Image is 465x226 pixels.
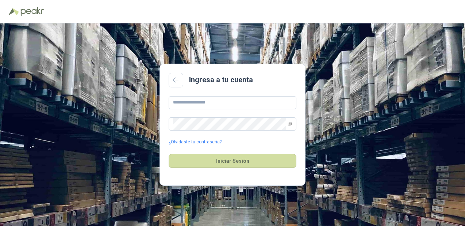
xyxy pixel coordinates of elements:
[288,122,292,126] span: eye-invisible
[169,139,222,146] a: ¿Olvidaste tu contraseña?
[20,7,44,16] img: Peakr
[189,74,253,86] h2: Ingresa a tu cuenta
[9,8,19,15] img: Logo
[169,154,296,168] button: Iniciar Sesión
